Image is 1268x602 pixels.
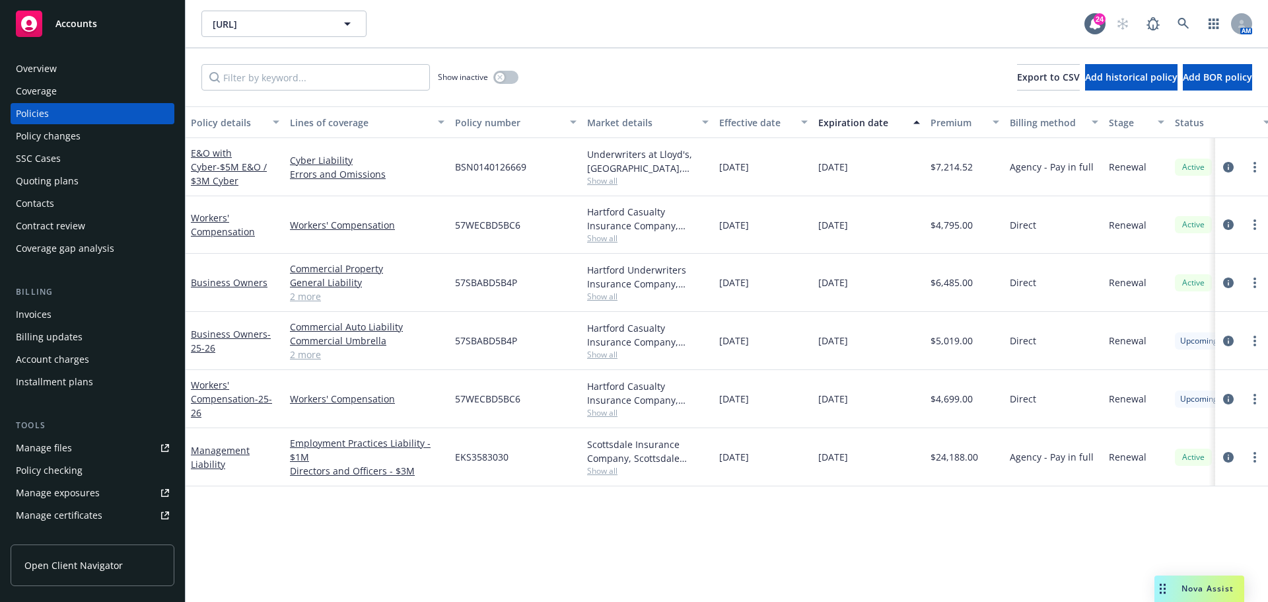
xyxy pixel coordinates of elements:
a: Contract review [11,215,174,237]
span: Show all [587,291,709,302]
button: Billing method [1004,106,1104,138]
span: Active [1180,161,1207,173]
span: [DATE] [818,276,848,289]
a: Contacts [11,193,174,214]
div: Account charges [16,349,89,370]
span: $6,485.00 [931,276,973,289]
a: Invoices [11,304,174,325]
a: Manage claims [11,527,174,548]
div: Manage exposures [16,482,100,504]
button: Policy details [186,106,285,138]
a: 2 more [290,289,444,303]
span: [DATE] [818,334,848,348]
span: Renewal [1109,450,1146,464]
div: Policy checking [16,460,83,481]
a: E&O with Cyber [191,147,267,187]
div: Policies [16,103,49,124]
div: Billing [11,285,174,299]
a: Workers' Compensation [191,379,272,419]
a: Billing updates [11,326,174,348]
div: Hartford Casualty Insurance Company, Hartford Insurance Group [587,205,709,233]
a: Start snowing [1109,11,1136,37]
a: Policy checking [11,460,174,481]
div: Drag to move [1154,576,1171,602]
input: Filter by keyword... [201,64,430,91]
button: Premium [925,106,1004,138]
a: more [1247,275,1263,291]
div: Quoting plans [16,170,79,192]
span: Nova Assist [1181,583,1234,594]
span: [DATE] [719,218,749,232]
span: Add historical policy [1085,71,1178,83]
a: Policy changes [11,126,174,147]
a: Account charges [11,349,174,370]
a: Commercial Property [290,262,444,276]
a: more [1247,159,1263,175]
div: Hartford Underwriters Insurance Company, Hartford Insurance Group [587,263,709,291]
div: Manage certificates [16,505,102,526]
div: Hartford Casualty Insurance Company, Hartford Insurance Group [587,379,709,407]
div: Installment plans [16,371,93,393]
div: Manage files [16,437,72,459]
div: Contacts [16,193,54,214]
div: Overview [16,58,57,79]
a: 2 more [290,348,444,361]
span: Active [1180,277,1207,289]
button: [URL] [201,11,367,37]
a: Business Owners [191,276,267,289]
button: Effective date [714,106,813,138]
div: Expiration date [818,116,905,130]
span: 57WECBD5BC6 [455,218,520,232]
a: Workers' Compensation [290,392,444,406]
span: - 25-26 [191,328,271,354]
span: Active [1180,451,1207,463]
span: - $5M E&O / $3M Cyber [191,161,267,187]
a: circleInformation [1220,391,1236,407]
span: Direct [1010,334,1036,348]
span: $7,214.52 [931,160,973,174]
div: Billing updates [16,326,83,348]
span: $5,019.00 [931,334,973,348]
span: Show all [587,175,709,186]
span: Show inactive [438,71,488,83]
a: Quoting plans [11,170,174,192]
a: Business Owners [191,328,271,354]
div: Hartford Casualty Insurance Company, Hartford Insurance Group [587,321,709,349]
span: [DATE] [719,334,749,348]
span: EKS3583030 [455,450,509,464]
span: [URL] [213,17,327,31]
div: Underwriters at Lloyd's, [GEOGRAPHIC_DATA], [PERSON_NAME] of [GEOGRAPHIC_DATA], CFC Underwriting,... [587,147,709,175]
a: circleInformation [1220,159,1236,175]
span: Agency - Pay in full [1010,160,1094,174]
span: [DATE] [719,276,749,289]
div: Status [1175,116,1255,130]
span: [DATE] [818,450,848,464]
div: Market details [587,116,694,130]
span: BSN0140126669 [455,160,526,174]
span: Renewal [1109,334,1146,348]
button: Lines of coverage [285,106,450,138]
div: Stage [1109,116,1150,130]
span: Renewal [1109,218,1146,232]
a: Manage files [11,437,174,459]
a: Errors and Omissions [290,167,444,181]
button: Nova Assist [1154,576,1244,602]
a: circleInformation [1220,217,1236,233]
a: Policies [11,103,174,124]
span: Show all [587,349,709,360]
a: more [1247,391,1263,407]
span: Renewal [1109,276,1146,289]
div: Policy number [455,116,562,130]
span: Show all [587,407,709,418]
span: Accounts [55,19,97,29]
a: Coverage gap analysis [11,238,174,259]
a: Commercial Auto Liability [290,320,444,334]
a: Manage certificates [11,505,174,526]
button: Add BOR policy [1183,64,1252,91]
div: Premium [931,116,985,130]
a: Accounts [11,5,174,42]
button: Add historical policy [1085,64,1178,91]
a: circleInformation [1220,333,1236,349]
span: Upcoming [1180,335,1218,347]
span: Upcoming [1180,393,1218,405]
